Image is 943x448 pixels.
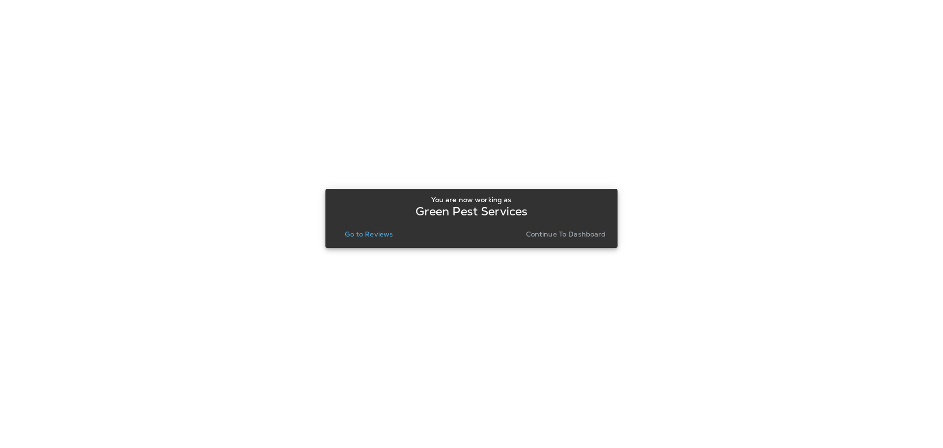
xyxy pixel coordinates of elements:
button: Go to Reviews [341,227,397,241]
p: Continue to Dashboard [526,230,606,238]
p: Go to Reviews [345,230,393,238]
p: Green Pest Services [416,208,528,215]
p: You are now working as [431,196,511,204]
button: Continue to Dashboard [522,227,610,241]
